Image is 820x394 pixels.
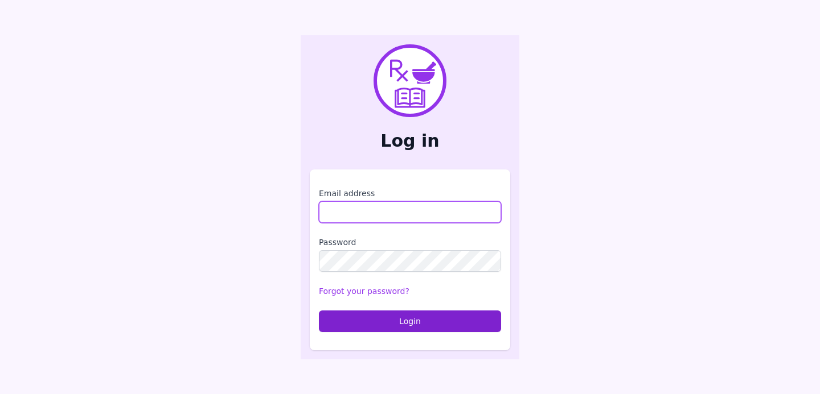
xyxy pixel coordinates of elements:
h2: Log in [310,131,510,151]
label: Email address [319,188,501,199]
button: Login [319,310,501,332]
label: Password [319,237,501,248]
img: PharmXellence Logo [374,44,446,117]
a: Forgot your password? [319,287,409,296]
